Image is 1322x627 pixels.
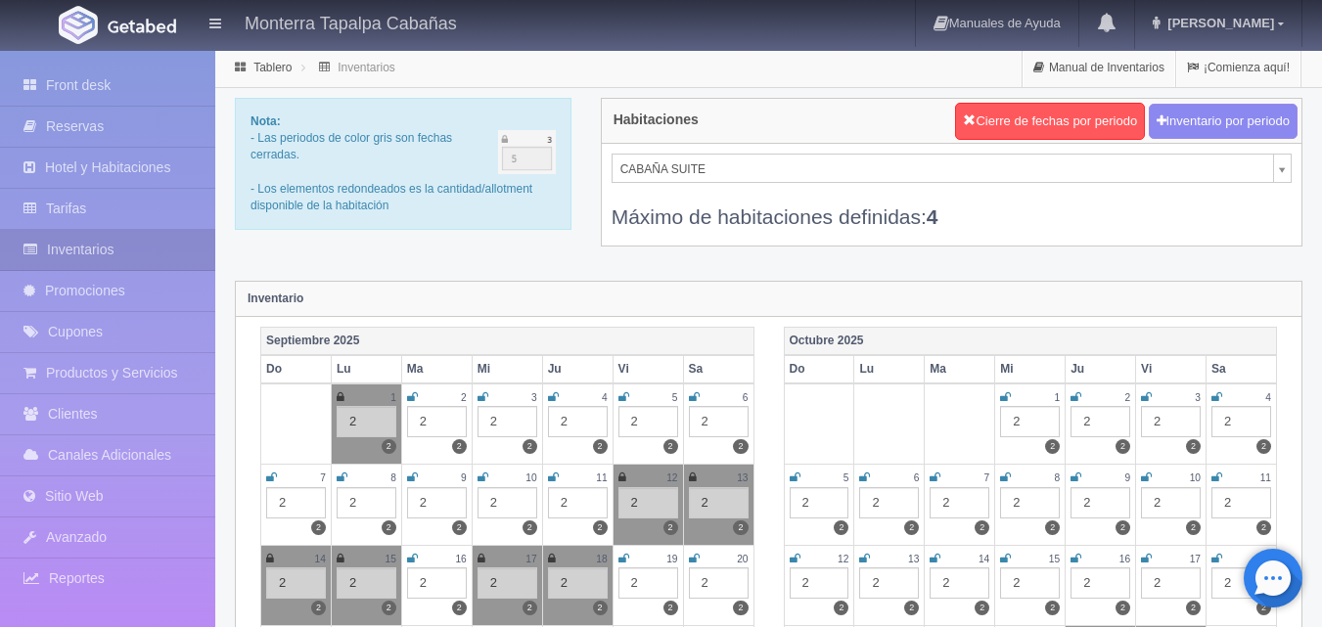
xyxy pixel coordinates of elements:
a: CABAÑA SUITE [612,154,1292,183]
a: ¡Comienza aquí! [1176,49,1300,87]
div: 2 [1211,406,1271,437]
div: 2 [548,406,608,437]
small: 15 [1049,554,1060,564]
label: 2 [904,601,919,615]
small: 5 [843,472,849,483]
label: 2 [733,601,748,615]
div: 2 [859,567,919,599]
label: 2 [1116,601,1130,615]
div: 2 [689,487,749,518]
small: 16 [1119,554,1130,564]
small: 10 [1190,472,1201,483]
div: 2 [407,406,467,437]
small: 12 [838,554,848,564]
small: 13 [908,554,919,564]
label: 2 [904,520,919,535]
label: 2 [834,601,848,615]
span: [PERSON_NAME] [1162,16,1274,30]
th: Do [261,355,332,383]
div: 2 [859,487,919,518]
small: 20 [737,554,748,564]
label: 2 [1045,439,1060,454]
div: 2 [930,487,989,518]
h4: Habitaciones [614,112,699,127]
label: 2 [1045,520,1060,535]
th: Ju [542,355,613,383]
b: 4 [927,205,938,228]
th: Mi [995,355,1066,383]
small: 8 [1055,472,1061,483]
label: 2 [593,520,608,535]
label: 2 [382,520,396,535]
small: 6 [914,472,920,483]
small: 16 [455,554,466,564]
small: 11 [596,472,607,483]
small: 19 [666,554,677,564]
label: 2 [523,439,537,454]
img: Getabed [108,19,176,33]
div: 2 [790,487,849,518]
div: Máximo de habitaciones definidas: [612,183,1292,231]
img: Getabed [59,6,98,44]
label: 2 [733,520,748,535]
b: Nota: [251,114,281,128]
small: 10 [525,472,536,483]
button: Inventario por periodo [1149,104,1298,140]
div: 2 [930,567,989,599]
small: 17 [525,554,536,564]
small: 15 [386,554,396,564]
div: 2 [1071,567,1130,599]
label: 2 [593,439,608,454]
label: 2 [975,601,989,615]
label: 2 [834,520,848,535]
small: 17 [1190,554,1201,564]
label: 2 [1256,601,1271,615]
small: 7 [320,472,326,483]
th: Do [784,355,854,383]
label: 2 [311,520,326,535]
div: 2 [689,406,749,437]
span: CABAÑA SUITE [620,155,1265,184]
div: 2 [478,487,537,518]
small: 2 [461,392,467,403]
small: 9 [461,472,467,483]
label: 2 [382,439,396,454]
div: 2 [618,406,678,437]
label: 2 [1256,439,1271,454]
small: 3 [531,392,537,403]
div: 2 [790,567,849,599]
label: 2 [452,601,467,615]
label: 2 [663,520,678,535]
strong: Inventario [248,291,303,305]
div: 2 [478,406,537,437]
label: 2 [382,601,396,615]
label: 2 [1116,520,1130,535]
img: cutoff.png [498,130,556,174]
th: Septiembre 2025 [261,327,754,355]
div: 2 [407,487,467,518]
small: 4 [1265,392,1271,403]
button: Cierre de fechas por periodo [955,103,1145,140]
a: Inventarios [338,61,395,74]
small: 1 [1055,392,1061,403]
div: 2 [337,567,396,599]
th: Vi [1136,355,1207,383]
div: 2 [618,487,678,518]
div: 2 [1211,487,1271,518]
div: 2 [689,567,749,599]
small: 9 [1124,472,1130,483]
th: Mi [472,355,542,383]
div: 2 [1000,406,1060,437]
label: 2 [663,601,678,615]
div: 2 [1141,567,1201,599]
label: 2 [311,601,326,615]
div: 2 [548,567,608,599]
label: 2 [663,439,678,454]
label: 2 [452,439,467,454]
div: 2 [1071,406,1130,437]
div: 2 [618,567,678,599]
th: Sa [683,355,753,383]
label: 2 [1116,439,1130,454]
div: 2 [548,487,608,518]
div: 2 [407,567,467,599]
